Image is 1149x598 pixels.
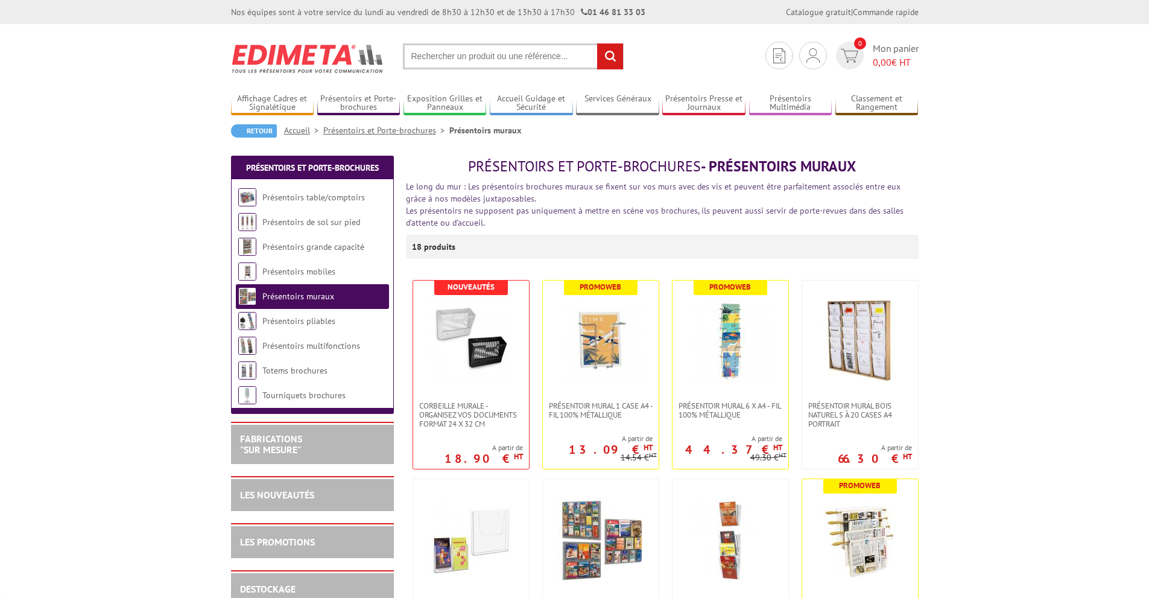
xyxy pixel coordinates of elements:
sup: HT [903,451,912,462]
a: Présentoir mural 6 x A4 - Fil 100% métallique [673,401,788,419]
img: Edimeta [231,36,385,81]
img: Totems brochures [238,361,256,380]
p: 14.54 € [621,453,657,462]
a: Présentoirs mobiles [262,266,335,277]
a: devis rapide 0 Mon panier 0,00€ HT [833,42,919,69]
a: Catalogue gratuit [786,7,851,17]
a: Services Généraux [576,94,659,113]
a: Présentoirs et Porte-brochures [246,162,379,173]
img: Présentoir mural 4 baguettes à journaux [818,497,902,582]
img: Présentoirs mobiles [238,262,256,281]
a: Présentoirs muraux [262,291,334,302]
a: DESTOCKAGE [240,583,296,595]
span: 0,00 [873,56,891,68]
sup: HT [779,451,787,459]
img: Présentoirs table/comptoirs [238,188,256,206]
span: A partir de [838,443,912,453]
img: Présentoirs de sol sur pied [238,213,256,231]
span: Présentoir mural 1 case A4 - Fil 100% métallique [549,401,653,419]
a: Corbeille Murale - Organisez vos documents format 24 x 32 cm [413,401,529,428]
a: Totems brochures [262,365,328,376]
p: 66.30 € [838,455,912,462]
sup: HT [649,451,657,459]
a: Présentoirs de sol sur pied [262,217,360,227]
sup: HT [514,451,523,462]
img: Présentoirs muraux [238,287,256,305]
b: Promoweb [839,480,881,491]
img: Corbeille Murale - Organisez vos documents format 24 x 32 cm [429,299,513,383]
span: Présentoirs et Porte-brochures [468,157,701,176]
img: Présentoirs pliables [238,312,256,330]
img: PRÉSENTOIRS MURAUX POUR BROCHURES 1,2 OU 3 CASES FORMAT A4, A5, 1/3 A4 TRANSPARENT TAYMAR [429,497,513,582]
a: FABRICATIONS"Sur Mesure" [240,433,302,456]
span: € HT [873,56,919,69]
p: 44.37 € [685,446,782,453]
a: LES PROMOTIONS [240,536,315,548]
p: 49.30 € [750,453,787,462]
div: Nos équipes sont à votre service du lundi au vendredi de 8h30 à 12h30 et de 13h30 à 17h30 [231,6,645,18]
font: Les présentoirs ne supposent pas uniquement à mettre en scène vos brochures, ils peuvent aussi se... [406,205,904,228]
img: Présentoir Mural Bois naturel 5 à 20 cases A4 Portrait [818,299,902,383]
span: A partir de [673,434,782,444]
a: Présentoirs Presse et Journaux [662,94,745,113]
b: Promoweb [709,282,751,292]
a: Accueil Guidage et Sécurité [490,94,573,113]
a: Classement et Rangement [835,94,919,113]
b: Promoweb [580,282,621,292]
input: rechercher [597,43,623,69]
span: Mon panier [873,42,919,69]
a: Présentoirs grande capacité [262,241,364,252]
a: Présentoirs et Porte-brochures [317,94,400,113]
p: 13.09 € [569,446,653,453]
span: A partir de [445,443,523,453]
a: Tourniquets brochures [262,390,346,401]
sup: HT [644,442,653,453]
a: Présentoir Mural Bois naturel 5 à 20 cases A4 Portrait [802,401,918,428]
a: Présentoirs et Porte-brochures [323,125,449,136]
span: Corbeille Murale - Organisez vos documents format 24 x 32 cm [419,401,523,428]
a: LES NOUVEAUTÉS [240,489,314,501]
div: | [786,6,919,18]
a: Affichage Cadres et Signalétique [231,94,314,113]
a: Accueil [284,125,323,136]
img: Présentoirs muraux modulables pour brochures A4, A5, 1/3 A4 VISIODOC [559,497,643,582]
a: Présentoirs Multimédia [749,94,832,113]
img: Tourniquets brochures [238,386,256,404]
a: Présentoirs multifonctions [262,340,360,351]
h1: - Présentoirs muraux [406,159,919,174]
img: Présentoirs multifonctions [238,337,256,355]
input: Rechercher un produit ou une référence... [403,43,624,69]
sup: HT [773,442,782,453]
a: Retour [231,124,277,138]
img: devis rapide [841,49,858,63]
img: Présentoir mural 1 case A4 - Fil 100% métallique [559,299,643,383]
span: A partir de [543,434,653,444]
img: Présentoir mural 6 x A4 - Fil 100% métallique [688,299,773,383]
p: 18.90 € [445,455,523,462]
img: Présentoirs grande capacité [238,238,256,256]
font: Le long du mur : Les présentoirs brochures muraux se fixent sur vos murs avec des vis et peuvent ... [406,181,901,204]
a: Présentoirs table/comptoirs [262,192,365,203]
img: PRÉSENTOIRS MURAUX POUR BROCHURES SUPERPOSABLES TRANSPARENTS [688,497,773,582]
span: 0 [854,37,866,49]
span: Présentoir mural 6 x A4 - Fil 100% métallique [679,401,782,419]
span: Présentoir Mural Bois naturel 5 à 20 cases A4 Portrait [808,401,912,428]
a: Présentoir mural 1 case A4 - Fil 100% métallique [543,401,659,419]
a: Exposition Grilles et Panneaux [404,94,487,113]
img: devis rapide [806,48,820,63]
b: Nouveautés [448,282,495,292]
a: Commande rapide [853,7,919,17]
a: Présentoirs pliables [262,316,335,326]
img: devis rapide [773,48,785,63]
strong: 01 46 81 33 03 [581,7,645,17]
li: Présentoirs muraux [449,124,521,136]
p: 18 produits [412,235,457,259]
